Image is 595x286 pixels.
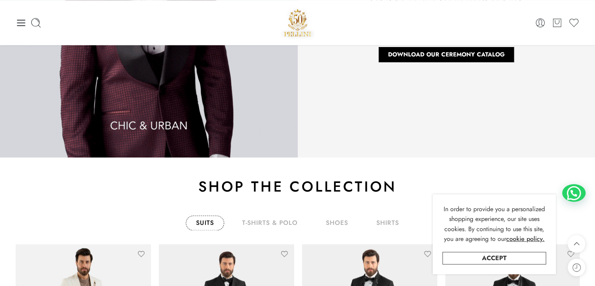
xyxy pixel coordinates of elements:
a: Cart [552,17,563,28]
img: Pellini [281,6,315,39]
a: Download Our Ceremony Catalog [378,47,514,63]
a: Wishlist [568,17,579,28]
h2: Shop the collection [16,177,579,196]
a: Suits [186,215,224,230]
span: In order to provide you a personalized shopping experience, our site uses cookies. By continuing ... [444,205,545,244]
a: shoes [316,215,358,230]
span: Download Our Ceremony Catalog [388,52,505,58]
a: T-Shirts & Polo [232,215,308,230]
a: Accept [442,252,546,264]
a: shirts [366,215,409,230]
a: Pellini - [281,6,315,39]
a: cookie policy. [506,234,545,244]
a: Login / Register [535,17,546,28]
